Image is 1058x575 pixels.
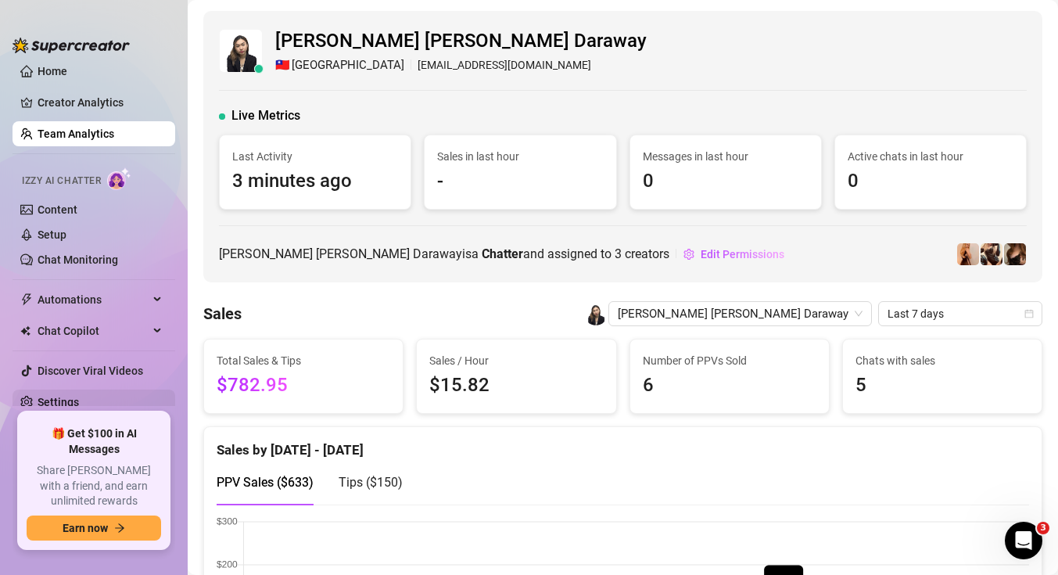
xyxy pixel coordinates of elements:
[38,287,149,312] span: Automations
[683,249,694,260] span: setting
[437,148,603,165] span: Sales in last hour
[643,352,816,369] span: Number of PPVs Sold
[275,27,647,56] span: [PERSON_NAME] [PERSON_NAME] Daraway
[38,65,67,77] a: Home
[615,246,622,261] span: 3
[38,365,143,377] a: Discover Viral Videos
[38,396,79,408] a: Settings
[217,427,1029,461] div: Sales by [DATE] - [DATE]
[848,148,1013,165] span: Active chats in last hour
[888,302,1033,325] span: Last 7 days
[107,167,131,190] img: AI Chatter
[957,243,979,265] img: Gemma
[701,248,784,261] span: Edit Permissions
[275,56,290,75] span: 🇹🇼
[855,352,1029,369] span: Chats with sales
[232,167,398,196] span: 3 minutes ago
[437,167,603,196] span: -
[217,475,314,490] span: PPV Sales ( $633 )
[429,352,603,369] span: Sales / Hour
[38,90,163,115] a: Creator Analytics
[231,106,300,125] span: Live Metrics
[683,242,785,267] button: Edit Permissions
[618,302,863,325] span: Jorine Kate Daraway
[981,243,1002,265] img: MistressG
[848,167,1013,196] span: 0
[1037,522,1049,534] span: 3
[643,167,809,196] span: 0
[114,523,125,534] span: arrow-right
[38,228,66,241] a: Setup
[855,371,1029,401] span: 5
[22,174,101,189] span: Izzy AI Chatter
[20,325,30,336] img: Chat Copilot
[339,475,403,490] span: Tips ( $150 )
[27,516,161,541] button: Earn nowarrow-right
[1024,309,1034,318] span: calendar
[217,371,390,401] span: $782.95
[38,253,118,266] a: Chat Monitoring
[643,371,816,401] span: 6
[38,203,77,216] a: Content
[1004,243,1026,265] img: Mrs
[27,426,161,457] span: 🎁 Get $100 in AI Messages
[63,522,108,534] span: Earn now
[292,56,404,75] span: [GEOGRAPHIC_DATA]
[219,244,669,264] span: [PERSON_NAME] [PERSON_NAME] Daraway is a and assigned to creators
[275,56,647,75] div: [EMAIL_ADDRESS][DOMAIN_NAME]
[13,38,130,53] img: logo-BBDzfeDw.svg
[232,148,398,165] span: Last Activity
[584,302,608,325] img: Jorine Kate Daraway
[217,352,390,369] span: Total Sales & Tips
[20,293,33,306] span: thunderbolt
[643,148,809,165] span: Messages in last hour
[429,371,603,401] span: $15.82
[38,128,114,140] a: Team Analytics
[203,303,242,325] h4: Sales
[220,30,262,72] img: Jorine Kate Daraway
[38,318,149,343] span: Chat Copilot
[1005,522,1042,559] iframe: Intercom live chat
[482,246,523,261] b: Chatter
[27,463,161,509] span: Share [PERSON_NAME] with a friend, and earn unlimited rewards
